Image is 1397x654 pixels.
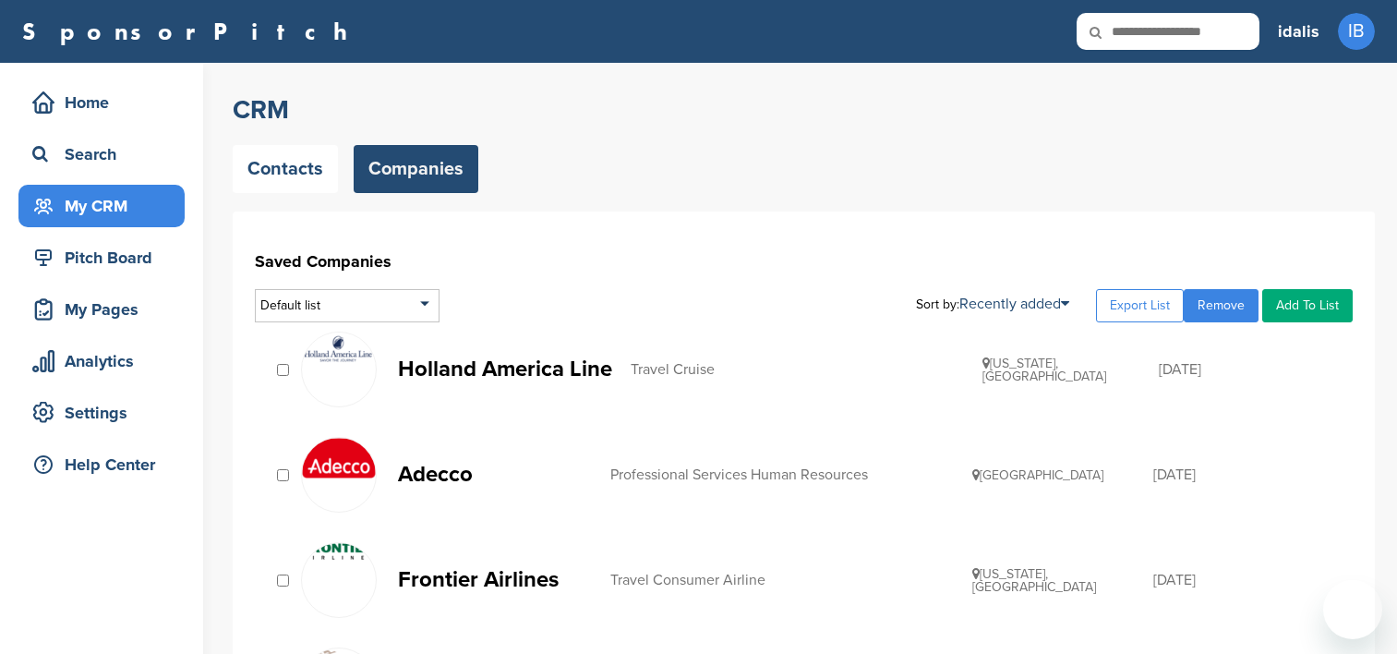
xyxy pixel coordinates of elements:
a: Data Adecco Professional Services Human Resources [GEOGRAPHIC_DATA] [DATE] [301,437,1334,513]
iframe: Button to launch messaging window [1323,580,1382,639]
a: Screen shot 2017 01 05 at 1.38.17 pm Holland America Line Travel Cruise [US_STATE], [GEOGRAPHIC_D... [301,332,1334,407]
a: Add To List [1262,289,1353,322]
div: Help Center [28,448,185,481]
div: Travel Cruise [631,362,982,377]
a: Remove [1184,289,1259,322]
div: Default list [255,289,440,322]
p: Holland America Line [398,357,612,381]
div: Sort by: [916,297,1069,311]
img: Data [302,438,376,478]
a: Pitch Board [18,236,185,279]
div: Travel Consumer Airline [610,573,972,587]
a: Export List [1096,289,1184,322]
div: [DATE] [1153,573,1334,587]
div: [US_STATE], [GEOGRAPHIC_DATA] [972,567,1153,594]
div: [DATE] [1153,467,1334,482]
div: [DATE] [1159,362,1335,377]
div: [US_STATE], [GEOGRAPHIC_DATA] [982,357,1159,383]
div: My CRM [28,189,185,223]
p: Adecco [398,463,592,486]
a: My CRM [18,185,185,227]
h2: CRM [233,93,1375,127]
a: Analytics [18,340,185,382]
a: My Pages [18,288,185,331]
div: My Pages [28,293,185,326]
a: Home [18,81,185,124]
div: Professional Services Human Resources [610,467,972,482]
div: [GEOGRAPHIC_DATA] [972,468,1153,482]
img: Screen shot 2017 01 05 at 1.38.17 pm [302,333,376,364]
p: Frontier Airlines [398,568,592,591]
a: SponsorPitch [22,19,359,43]
div: Analytics [28,345,185,378]
div: Search [28,138,185,171]
a: Help Center [18,443,185,486]
h3: idalis [1278,18,1319,44]
a: Data Frontier Airlines Travel Consumer Airline [US_STATE], [GEOGRAPHIC_DATA] [DATE] [301,542,1334,618]
div: Settings [28,396,185,430]
img: Data [302,543,376,560]
a: Contacts [233,145,338,193]
a: Recently added [959,295,1069,313]
a: Settings [18,392,185,434]
span: IB [1338,13,1375,50]
h1: Saved Companies [255,245,1353,278]
a: Search [18,133,185,176]
a: idalis [1278,11,1319,52]
a: Companies [354,145,478,193]
div: Pitch Board [28,241,185,274]
div: Home [28,86,185,119]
